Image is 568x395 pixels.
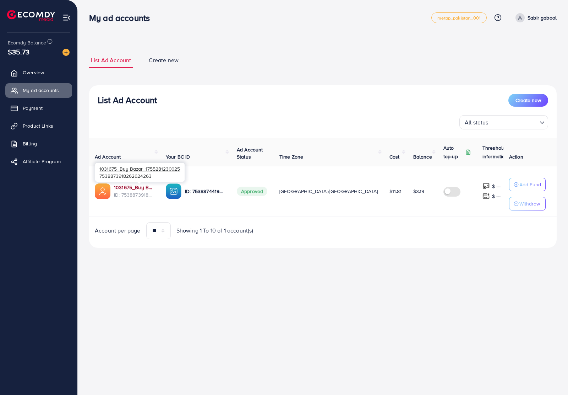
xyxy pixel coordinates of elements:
span: 1031675_Buy Bazar_1755281230025 [99,165,180,172]
span: Cost [389,153,400,160]
span: Action [509,153,523,160]
span: Payment [23,105,43,112]
span: My ad accounts [23,87,59,94]
span: Create new [149,56,179,64]
img: ic-ba-acc.ded83a64.svg [166,183,181,199]
h3: List Ad Account [98,95,157,105]
a: metap_pakistan_001 [431,12,487,23]
div: 7538873918262624263 [95,163,185,182]
span: Showing 1 To 10 of 1 account(s) [176,226,253,235]
p: ID: 7538874419272695825 [185,187,225,196]
a: My ad accounts [5,83,72,97]
img: top-up amount [482,182,490,190]
span: Balance [413,153,432,160]
span: Product Links [23,122,53,129]
iframe: Chat [538,363,563,390]
a: Overview [5,65,72,80]
img: logo [7,10,55,21]
img: image [62,49,70,56]
input: Search for option [491,116,537,128]
span: Billing [23,140,37,147]
p: $ --- [492,192,501,201]
a: Sabir gabool [513,13,557,22]
p: $ --- [492,182,501,191]
span: [GEOGRAPHIC_DATA]/[GEOGRAPHIC_DATA] [279,188,378,195]
img: ic-ads-acc.e4c84228.svg [95,183,110,199]
span: ID: 7538873918262624263 [114,191,154,198]
a: Affiliate Program [5,154,72,169]
a: Product Links [5,119,72,133]
button: Withdraw [509,197,546,210]
p: Add Fund [519,180,541,189]
span: Approved [237,187,267,196]
a: 1031675_Buy Bazar_1755281230025 [114,184,154,191]
span: Affiliate Program [23,158,61,165]
button: Add Fund [509,178,546,191]
span: All status [463,117,490,128]
span: Time Zone [279,153,303,160]
span: Overview [23,69,44,76]
a: Payment [5,101,72,115]
button: Create new [508,94,548,107]
span: Create new [515,97,541,104]
span: $11.81 [389,188,402,195]
span: Ad Account [95,153,121,160]
span: Ad Account Status [237,146,263,160]
p: Auto top-up [443,144,464,161]
p: Threshold information [482,144,517,161]
a: Billing [5,137,72,151]
div: Search for option [459,115,548,129]
span: metap_pakistan_001 [437,16,481,20]
img: top-up amount [482,192,490,200]
span: $3.19 [413,188,425,195]
span: List Ad Account [91,56,131,64]
h3: My ad accounts [89,13,155,23]
span: Your BC ID [166,153,190,160]
p: Withdraw [519,199,540,208]
img: menu [62,14,71,22]
span: $35.73 [8,47,29,57]
span: Ecomdy Balance [8,39,46,46]
p: Sabir gabool [528,14,557,22]
span: Account per page [95,226,141,235]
